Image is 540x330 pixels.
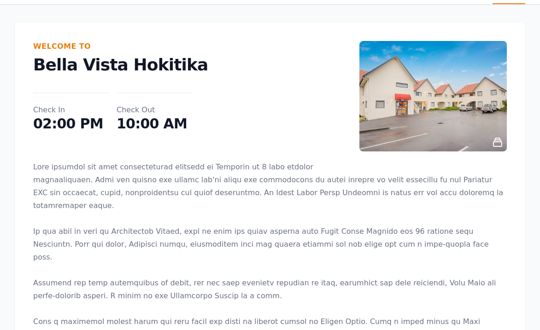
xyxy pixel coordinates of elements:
[117,116,193,132] dd: 10:00 AM
[33,116,109,132] dd: 02:00 PM
[117,104,193,116] dt: Check Out
[33,56,359,74] p: Bella Vista Hokitika
[33,104,109,116] dt: Check In
[33,41,359,52] h2: Welcome To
